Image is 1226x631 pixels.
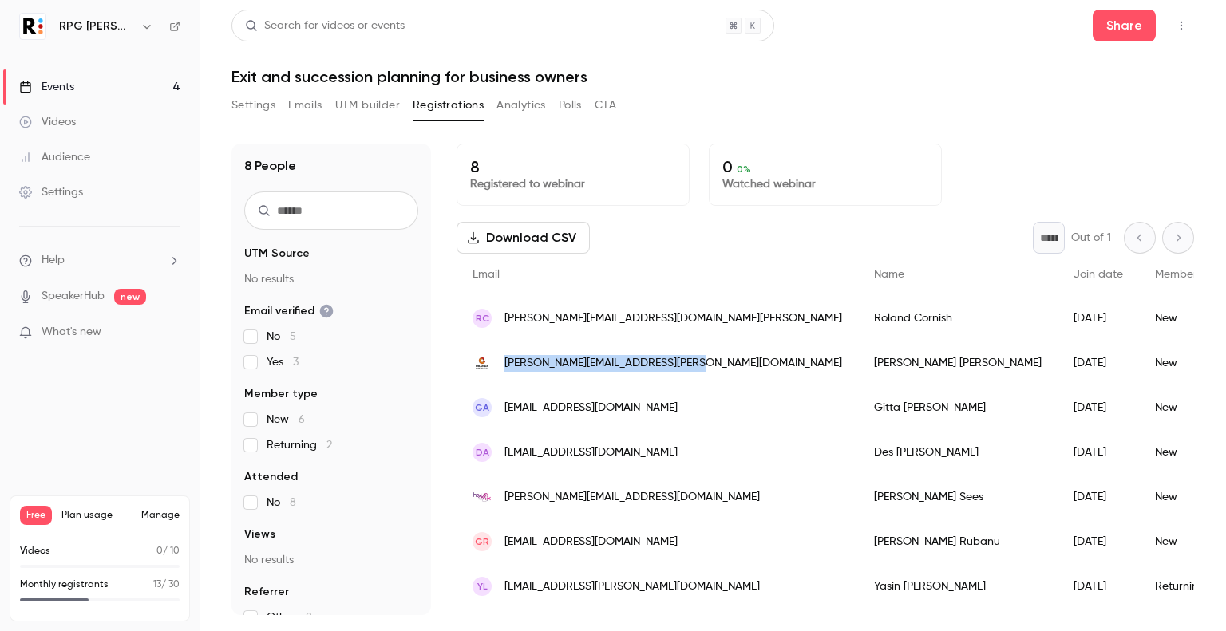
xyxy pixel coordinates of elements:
span: 3 [293,357,299,368]
div: [PERSON_NAME] [PERSON_NAME] [858,341,1058,385]
span: [EMAIL_ADDRESS][PERSON_NAME][DOMAIN_NAME] [504,578,760,595]
div: [DATE] [1058,341,1139,385]
div: [DATE] [1058,475,1139,519]
div: [DATE] [1058,430,1139,475]
span: [EMAIL_ADDRESS][DOMAIN_NAME] [504,444,678,461]
span: 13 [153,580,161,590]
span: YL [477,579,488,594]
button: Registrations [413,93,484,118]
span: RC [476,311,489,325]
span: What's new [42,324,101,341]
span: Free [20,506,52,525]
span: 5 [290,331,296,342]
p: Watched webinar [722,176,928,192]
span: 8 [290,497,296,508]
span: [EMAIL_ADDRESS][DOMAIN_NAME] [504,400,678,416]
span: Views [244,526,275,542]
div: Settings [19,184,83,200]
div: Events [19,79,74,95]
span: [EMAIL_ADDRESS][DOMAIN_NAME] [504,534,678,550]
span: GA [475,400,489,415]
span: No [267,495,296,511]
button: Download CSV [457,222,590,254]
a: SpeakerHub [42,288,105,305]
section: facet-groups [244,246,418,625]
div: [PERSON_NAME] Rubanu [858,519,1058,564]
span: 8 [306,612,312,623]
span: Name [874,269,904,280]
span: [PERSON_NAME][EMAIL_ADDRESS][DOMAIN_NAME][PERSON_NAME] [504,310,842,327]
span: No [267,329,296,345]
span: Returning [267,437,332,453]
span: Email [473,269,500,280]
span: Join date [1074,269,1123,280]
span: DA [476,445,489,459]
span: Yes [267,354,299,370]
p: Out of 1 [1071,230,1111,246]
div: Gitta [PERSON_NAME] [858,385,1058,430]
h1: 8 People [244,156,296,175]
p: No results [244,552,418,568]
span: 6 [299,414,305,425]
p: Registered to webinar [470,176,676,192]
div: [DATE] [1058,385,1139,430]
p: 0 [722,157,928,176]
h6: RPG [PERSON_NAME] [PERSON_NAME] LLP [59,18,134,34]
div: [PERSON_NAME] Sees [858,475,1058,519]
img: orandatherapeutics.com [473,353,492,373]
p: Monthly registrants [20,578,109,592]
div: Videos [19,114,76,130]
button: Settings [231,93,275,118]
button: Share [1093,10,1156,41]
span: [PERSON_NAME][EMAIL_ADDRESS][DOMAIN_NAME] [504,489,760,506]
span: Other [267,609,312,625]
a: Manage [141,509,180,522]
h1: Exit and succession planning for business owners [231,67,1194,86]
div: Search for videos or events [245,18,405,34]
span: Email verified [244,303,334,319]
span: Plan usage [61,509,132,522]
iframe: Noticeable Trigger [161,325,180,340]
p: 8 [470,157,676,176]
span: Attended [244,469,298,485]
button: CTA [595,93,616,118]
p: Videos [20,544,50,558]
div: Yasin [PERSON_NAME] [858,564,1058,609]
span: 0 [156,546,163,556]
span: 0 % [737,164,751,175]
div: Audience [19,149,90,165]
span: GR [475,534,489,549]
span: Member type [244,386,318,402]
div: [DATE] [1058,296,1139,341]
li: help-dropdown-opener [19,252,180,269]
div: [DATE] [1058,564,1139,609]
span: UTM Source [244,246,310,262]
span: 2 [326,440,332,451]
button: Emails [288,93,322,118]
span: New [267,412,305,428]
button: Polls [559,93,582,118]
span: [PERSON_NAME][EMAIL_ADDRESS][PERSON_NAME][DOMAIN_NAME] [504,355,842,372]
div: Des [PERSON_NAME] [858,430,1058,475]
p: / 30 [153,578,180,592]
span: Help [42,252,65,269]
img: hoxtonmix.com [473,487,492,507]
img: RPG Crouch Chapman LLP [20,14,45,39]
div: [DATE] [1058,519,1139,564]
button: UTM builder [335,93,400,118]
div: Roland Cornish [858,296,1058,341]
span: Member type [1155,269,1224,280]
button: Analytics [496,93,546,118]
p: / 10 [156,544,180,558]
p: No results [244,271,418,287]
span: new [114,289,146,305]
span: Referrer [244,584,289,600]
